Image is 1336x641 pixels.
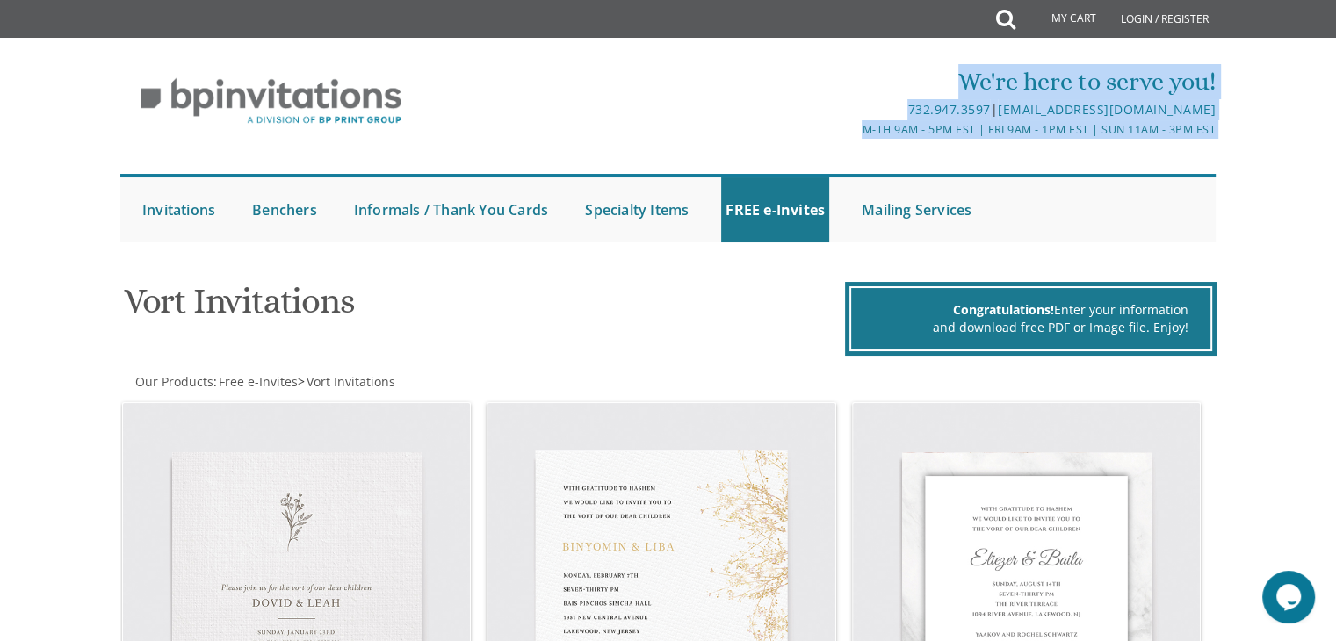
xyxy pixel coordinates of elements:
[120,65,422,138] img: BP Invitation Loft
[219,373,298,390] span: Free e-Invites
[298,373,395,390] span: >
[350,177,552,242] a: Informals / Thank You Cards
[487,99,1216,120] div: |
[134,373,213,390] a: Our Products
[487,120,1216,139] div: M-Th 9am - 5pm EST | Fri 9am - 1pm EST | Sun 11am - 3pm EST
[217,373,298,390] a: Free e-Invites
[721,177,829,242] a: FREE e-Invites
[873,319,1188,336] div: and download free PDF or Image file. Enjoy!
[998,101,1216,118] a: [EMAIL_ADDRESS][DOMAIN_NAME]
[138,177,220,242] a: Invitations
[1014,2,1109,37] a: My Cart
[581,177,693,242] a: Specialty Items
[857,177,976,242] a: Mailing Services
[307,373,395,390] span: Vort Invitations
[124,282,841,334] h1: Vort Invitations
[248,177,321,242] a: Benchers
[120,373,668,391] div: :
[1262,571,1318,623] iframe: chat widget
[907,101,990,118] a: 732.947.3597
[487,64,1216,99] div: We're here to serve you!
[953,301,1054,318] span: Congratulations!
[873,301,1188,319] div: Enter your information
[305,373,395,390] a: Vort Invitations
